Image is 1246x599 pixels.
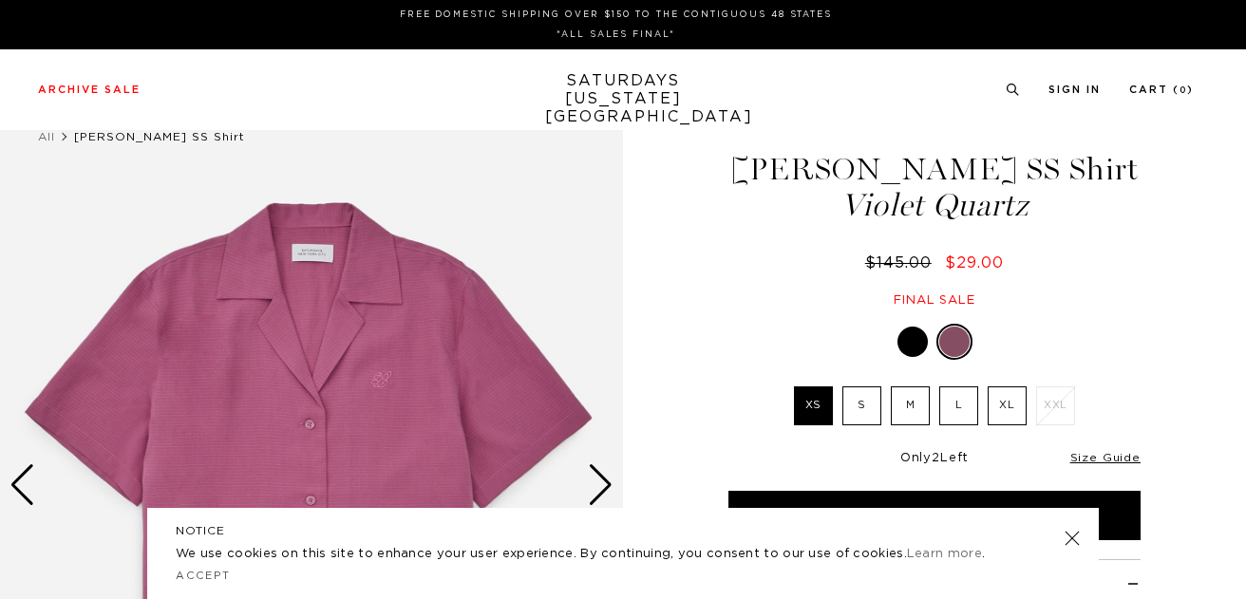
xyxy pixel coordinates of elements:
a: Size Guide [1070,452,1141,463]
h1: [PERSON_NAME] SS Shirt [726,154,1143,221]
a: Learn more [907,548,982,560]
label: L [939,386,978,425]
p: *ALL SALES FINAL* [46,28,1186,42]
a: Cart (0) [1129,84,1194,95]
a: SATURDAYS[US_STATE][GEOGRAPHIC_DATA] [545,72,702,126]
div: Next slide [588,464,614,506]
a: All [38,131,55,142]
h5: NOTICE [176,522,1070,539]
a: Accept [176,571,231,581]
div: Previous slide [9,464,35,506]
div: Final sale [726,292,1143,309]
p: FREE DOMESTIC SHIPPING OVER $150 TO THE CONTIGUOUS 48 STATES [46,8,1186,22]
p: We use cookies on this site to enhance your user experience. By continuing, you consent to our us... [176,545,1003,564]
button: Add to Cart [728,491,1141,540]
a: Archive Sale [38,84,141,95]
a: Sign In [1048,84,1101,95]
span: Violet Quartz [726,190,1143,221]
label: XL [988,386,1027,425]
label: XS [794,386,833,425]
span: 2 [932,452,940,464]
label: S [842,386,881,425]
span: $29.00 [945,255,1004,271]
del: $145.00 [865,255,939,271]
span: [PERSON_NAME] SS Shirt [74,131,245,142]
label: M [891,386,930,425]
small: 0 [1180,86,1187,95]
div: Only Left [728,451,1141,467]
